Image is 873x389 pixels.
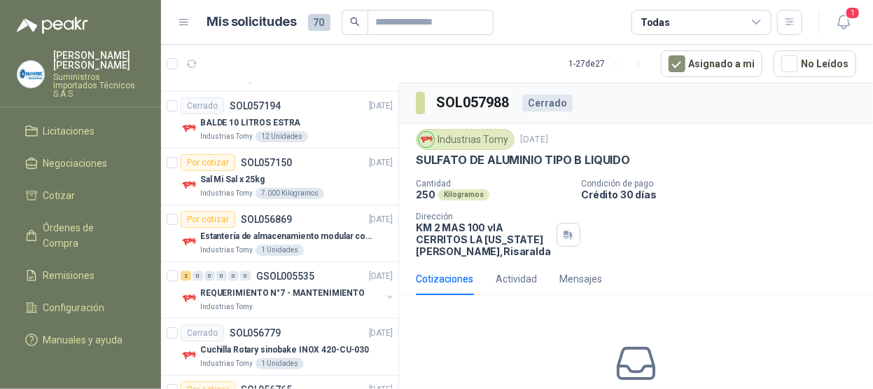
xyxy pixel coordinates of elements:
[416,189,435,200] p: 250
[308,14,330,31] span: 70
[256,245,304,256] div: 1 Unidades
[17,262,144,289] a: Remisiones
[419,132,434,147] img: Company Logo
[161,149,398,205] a: Por cotizarSOL057150[DATE] Company LogoSal Mi Sal x 25kgIndustrias Tomy7.000 Kilogramos
[181,290,197,307] img: Company Logo
[17,327,144,353] a: Manuales y ayuda
[416,271,473,287] div: Cotizaciones
[241,158,292,168] p: SOL057150
[416,221,551,257] p: KM 2 MAS 100 vIA CERRITOS LA [US_STATE] [PERSON_NAME] , Risaralda
[17,182,144,209] a: Cotizar
[18,61,44,88] img: Company Logo
[17,294,144,321] a: Configuración
[17,118,144,144] a: Licitaciones
[200,245,253,256] p: Industrias Tomy
[256,358,304,369] div: 1 Unidades
[200,301,253,313] p: Industrias Tomy
[256,271,314,281] p: GSOL005535
[228,271,239,281] div: 0
[845,6,860,20] span: 1
[200,343,369,357] p: Cuchilla Rotary sinobake INOX 420-CU-030
[369,213,393,226] p: [DATE]
[181,177,197,193] img: Company Logo
[181,211,235,228] div: Por cotizar
[568,53,650,75] div: 1 - 27 de 27
[161,205,398,262] a: Por cotizarSOL056869[DATE] Company LogoEstantería de almacenamiento modular con organizadores abi...
[181,120,197,137] img: Company Logo
[831,10,856,35] button: 1
[496,271,537,287] div: Actividad
[522,95,573,111] div: Cerrado
[53,50,144,70] p: [PERSON_NAME] [PERSON_NAME]
[416,212,551,221] p: Dirección
[181,154,235,171] div: Por cotizar
[207,12,297,32] h1: Mis solicitudes
[416,129,515,150] div: Industrias Tomy
[43,332,123,348] span: Manuales y ayuda
[200,230,375,243] p: Estantería de almacenamiento modular con organizadores abiertos
[43,268,95,283] span: Remisiones
[436,92,511,114] h3: SOL057988
[416,153,630,168] p: SULFATO DE ALUMINIO TIPO B LIQUIDO
[774,50,856,77] button: No Leídos
[416,179,570,189] p: Cantidad
[200,188,253,199] p: Industrias Tomy
[181,325,224,341] div: Cerrado
[161,92,398,149] a: CerradoSOL057194[DATE] Company LogoBALDE 10 LITROS ESTRAIndustrias Tomy12 Unidades
[204,271,215,281] div: 0
[181,97,224,114] div: Cerrado
[581,179,867,189] p: Condición de pago
[661,50,762,77] button: Asignado a mi
[181,268,396,313] a: 2 0 0 0 0 0 GSOL005535[DATE] Company LogoREQUERIMIENTO N°7 - MANTENIMIENTOIndustrias Tomy
[200,358,253,369] p: Industrias Tomy
[350,17,360,27] span: search
[256,131,308,142] div: 12 Unidades
[200,131,253,142] p: Industrias Tomy
[161,319,398,376] a: CerradoSOL056779[DATE] Company LogoCuchilla Rotary sinobake INOX 420-CU-030Industrias Tomy1 Unidades
[17,214,144,257] a: Órdenes de Compra
[520,133,548,146] p: [DATE]
[241,214,292,224] p: SOL056869
[559,271,602,287] div: Mensajes
[200,287,365,300] p: REQUERIMIENTO N°7 - MANTENIMIENTO
[641,15,670,30] div: Todas
[181,271,191,281] div: 2
[369,327,393,340] p: [DATE]
[200,173,265,186] p: Sal Mi Sal x 25kg
[43,300,105,315] span: Configuración
[438,189,489,200] div: Kilogramos
[369,100,393,113] p: [DATE]
[43,156,108,171] span: Negociaciones
[369,270,393,283] p: [DATE]
[181,347,197,364] img: Company Logo
[17,150,144,177] a: Negociaciones
[240,271,251,281] div: 0
[43,188,76,203] span: Cotizar
[53,73,144,98] p: Suministros Importados Técnicos S.A.S
[230,101,281,111] p: SOL057194
[216,271,227,281] div: 0
[581,189,867,200] p: Crédito 30 días
[256,188,324,199] div: 7.000 Kilogramos
[230,328,281,338] p: SOL056779
[43,220,131,251] span: Órdenes de Compra
[43,123,95,139] span: Licitaciones
[193,271,203,281] div: 0
[200,116,300,130] p: BALDE 10 LITROS ESTRA
[17,17,88,34] img: Logo peakr
[369,156,393,170] p: [DATE]
[181,233,197,250] img: Company Logo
